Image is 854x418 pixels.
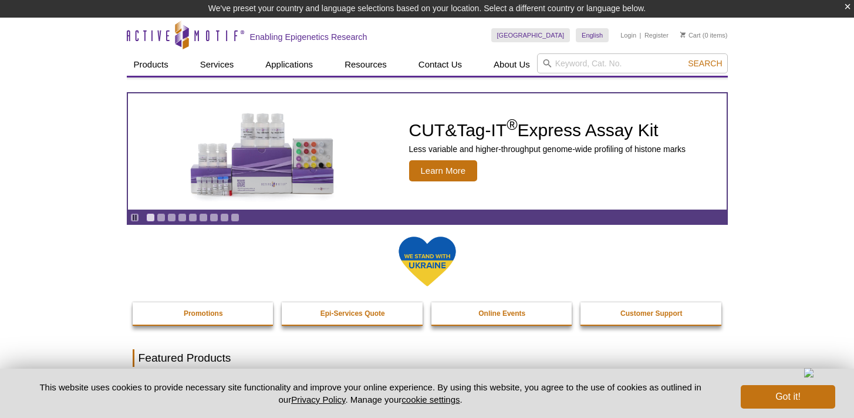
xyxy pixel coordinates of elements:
a: About Us [487,53,537,76]
a: Go to slide 5 [188,213,197,222]
a: Epi-Services Quote [282,302,424,325]
input: Keyword, Cat. No. [537,53,728,73]
a: Go to slide 9 [231,213,239,222]
sup: ® [507,116,517,133]
a: Go to slide 1 [146,213,155,222]
h2: Enabling Epigenetics Research [250,32,367,42]
a: English [576,28,609,42]
a: Login [620,31,636,39]
button: Search [684,58,725,69]
a: Services [193,53,241,76]
a: Products [127,53,175,76]
strong: Promotions [184,309,223,318]
article: CUT&Tag-IT Express Assay Kit [128,93,727,210]
img: Your Cart [680,32,686,38]
a: Toggle autoplay [130,213,139,222]
button: cookie settings [401,395,460,404]
a: Register [644,31,669,39]
li: (0 items) [680,28,728,42]
a: Go to slide 8 [220,213,229,222]
p: This website uses cookies to provide necessary site functionality and improve your online experie... [19,381,722,406]
a: Go to slide 4 [178,213,187,222]
strong: Customer Support [620,309,682,318]
a: [GEOGRAPHIC_DATA] [491,28,571,42]
img: We Stand With Ukraine [398,235,457,288]
li: | [640,28,642,42]
a: Applications [258,53,320,76]
button: Got it! [741,385,835,409]
span: Search [688,59,722,68]
p: Less variable and higher-throughput genome-wide profiling of histone marks [409,144,686,154]
a: Go to slide 7 [210,213,218,222]
h2: Featured Products [133,349,722,367]
h2: CUT&Tag-IT Express Assay Kit [409,122,686,139]
a: Go to slide 2 [157,213,166,222]
a: Promotions [133,302,275,325]
a: Resources [337,53,394,76]
a: Privacy Policy [291,395,345,404]
strong: Epi-Services Quote [320,309,385,318]
img: CUT&Tag-IT Express Assay Kit [166,87,359,216]
a: Cart [680,31,701,39]
a: Customer Support [580,302,723,325]
a: Go to slide 6 [199,213,208,222]
a: Go to slide 3 [167,213,176,222]
span: Learn More [409,160,478,181]
a: Online Events [431,302,573,325]
strong: Online Events [478,309,525,318]
a: Contact Us [411,53,469,76]
a: CUT&Tag-IT Express Assay Kit CUT&Tag-IT®Express Assay Kit Less variable and higher-throughput gen... [128,93,727,210]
